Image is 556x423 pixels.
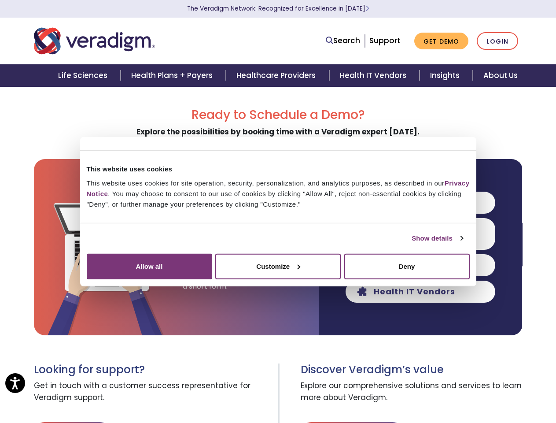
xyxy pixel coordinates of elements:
button: Allow all [87,253,212,279]
a: Privacy Notice [87,179,470,197]
a: Show details [412,233,463,244]
button: Deny [344,253,470,279]
a: Life Sciences [48,64,121,87]
span: Get in touch with a customer success representative for Veradigm support. [34,376,272,408]
span: Learn More [365,4,369,13]
a: Search [326,35,360,47]
a: The Veradigm Network: Recognized for Excellence in [DATE]Learn More [187,4,369,13]
h3: Looking for support? [34,364,272,376]
button: Customize [215,253,341,279]
a: Health IT Vendors [329,64,420,87]
a: Healthcare Providers [226,64,329,87]
a: Insights [420,64,473,87]
strong: Explore the possibilities by booking time with a Veradigm expert [DATE]. [136,126,420,137]
a: About Us [473,64,528,87]
a: Health Plans + Payers [121,64,226,87]
a: Login [477,32,518,50]
h3: Discover Veradigm’s value [301,364,523,376]
h2: Ready to Schedule a Demo? [34,108,523,122]
img: Veradigm logo [34,26,155,56]
div: This website uses cookies for site operation, security, personalization, and analytics purposes, ... [87,178,470,209]
a: Get Demo [414,33,468,50]
a: Support [369,35,400,46]
span: Explore our comprehensive solutions and services to learn more about Veradigm. [301,376,523,408]
div: This website uses cookies [87,164,470,174]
